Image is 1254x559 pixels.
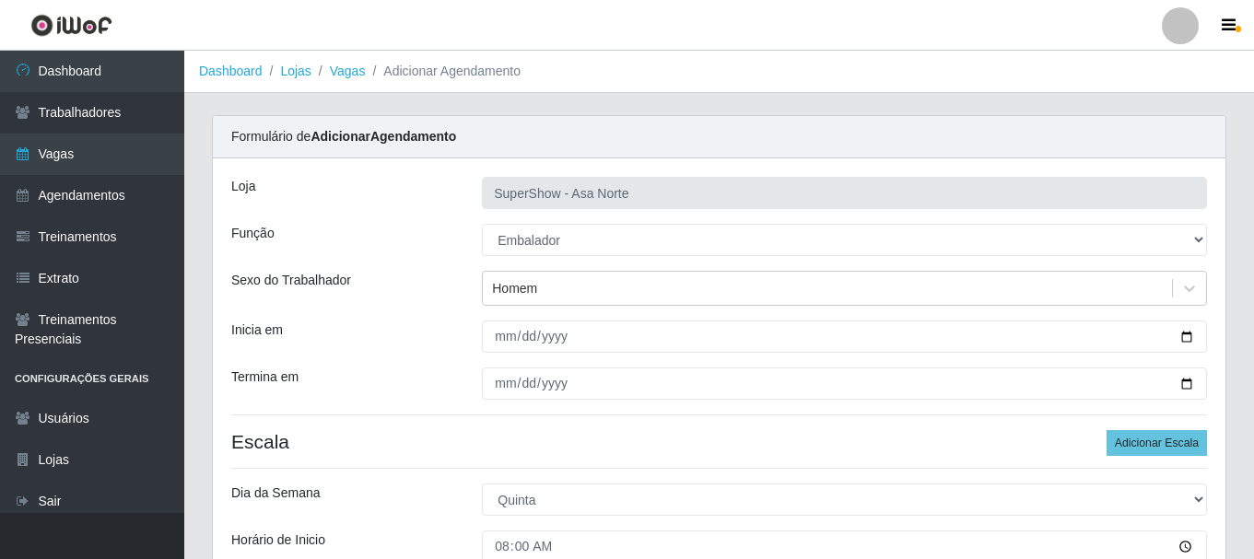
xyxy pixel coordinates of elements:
[30,14,112,37] img: CoreUI Logo
[231,224,275,243] label: Função
[231,177,255,196] label: Loja
[184,51,1254,93] nav: breadcrumb
[231,483,321,503] label: Dia da Semana
[231,367,299,387] label: Termina em
[213,116,1225,158] div: Formulário de
[199,64,263,78] a: Dashboard
[231,320,283,340] label: Inicia em
[1107,430,1207,456] button: Adicionar Escala
[492,279,537,298] div: Homem
[231,271,351,290] label: Sexo do Trabalhador
[365,62,521,81] li: Adicionar Agendamento
[311,129,456,144] strong: Adicionar Agendamento
[231,430,1207,453] h4: Escala
[231,530,325,550] label: Horário de Inicio
[482,320,1207,353] input: 00/00/0000
[482,367,1207,400] input: 00/00/0000
[280,64,311,78] a: Lojas
[330,64,366,78] a: Vagas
